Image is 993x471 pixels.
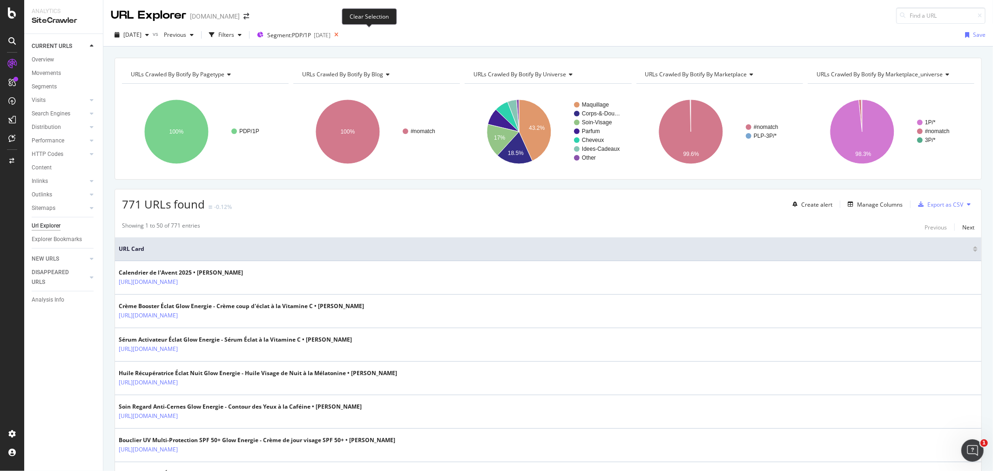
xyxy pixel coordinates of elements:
a: [URL][DOMAIN_NAME] [119,445,178,454]
span: URL Card [119,245,971,253]
button: Filters [205,27,245,42]
a: DISAPPEARED URLS [32,268,87,287]
svg: A chart. [293,91,459,172]
span: vs [153,30,160,38]
div: CURRENT URLS [32,41,72,51]
a: Sitemaps [32,203,87,213]
button: Next [962,222,974,233]
div: Movements [32,68,61,78]
div: Calendrier de l'Avent 2025 • [PERSON_NAME] [119,269,243,277]
a: CURRENT URLS [32,41,87,51]
div: Showing 1 to 50 of 771 entries [122,222,200,233]
text: Cheveux [582,137,604,143]
h4: URLs Crawled By Botify By blog [300,67,452,82]
a: [URL][DOMAIN_NAME] [119,311,178,320]
span: Segment: PDP/1P [267,31,311,39]
button: Previous [160,27,197,42]
text: 18.5% [508,150,524,156]
div: [DATE] [314,31,331,39]
div: Export as CSV [927,201,963,209]
div: Overview [32,55,54,65]
div: Save [973,31,986,39]
div: SiteCrawler [32,15,95,26]
text: PLP-3P/* [754,133,777,139]
div: Analysis Info [32,295,64,305]
button: Previous [925,222,947,233]
a: NEW URLS [32,254,87,264]
a: Movements [32,68,96,78]
div: Bouclier UV Multi-Protection SPF 50+ Glow Energie - Crème de jour visage SPF 50+ • [PERSON_NAME] [119,436,395,444]
iframe: Intercom live chat [961,439,984,462]
text: Other [582,155,596,161]
h4: URLs Crawled By Botify By pagetype [129,67,280,82]
text: #nomatch [754,124,778,130]
div: Inlinks [32,176,48,186]
svg: A chart. [122,91,287,172]
a: Visits [32,95,87,105]
div: Content [32,163,52,173]
div: Sitemaps [32,203,55,213]
a: Url Explorer [32,221,96,231]
a: HTTP Codes [32,149,87,159]
button: Save [961,27,986,42]
text: Soin-Visage [582,119,612,126]
text: #nomatch [925,128,950,135]
div: Outlinks [32,190,52,200]
h4: URLs Crawled By Botify By marketplace_universe [815,67,966,82]
div: Analytics [32,7,95,15]
div: Create alert [801,201,832,209]
div: Previous [925,223,947,231]
div: Visits [32,95,46,105]
text: Maquillage [582,101,609,108]
a: [URL][DOMAIN_NAME] [119,378,178,387]
div: HTTP Codes [32,149,63,159]
a: Analysis Info [32,295,96,305]
button: Export as CSV [914,197,963,212]
svg: A chart. [636,91,802,172]
div: Search Engines [32,109,70,119]
div: Distribution [32,122,61,132]
a: Content [32,163,96,173]
div: URL Explorer [111,7,186,23]
a: Outlinks [32,190,87,200]
span: URLs Crawled By Botify By universe [473,70,566,78]
span: URLs Crawled By Botify By marketplace_universe [817,70,943,78]
span: URLs Crawled By Botify By blog [302,70,383,78]
span: 1 [980,439,988,447]
a: Inlinks [32,176,87,186]
a: Overview [32,55,96,65]
text: 17% [494,135,506,141]
h4: URLs Crawled By Botify By universe [472,67,623,82]
a: [URL][DOMAIN_NAME] [119,277,178,287]
div: Sérum Activateur Éclat Glow Energie - Sérum Éclat à la Vitamine C • [PERSON_NAME] [119,336,352,344]
div: Huile Récupératrice Éclat Nuit Glow Energie - Huile Visage de Nuit à la Mélatonine • [PERSON_NAME] [119,369,397,377]
div: [DOMAIN_NAME] [190,12,240,21]
div: Explorer Bookmarks [32,235,82,244]
button: Create alert [789,197,832,212]
a: [URL][DOMAIN_NAME] [119,344,178,354]
text: Corps-&-Dou… [582,110,620,117]
text: Idees-Cadeaux [582,146,620,152]
text: 99.6% [683,151,699,157]
a: Explorer Bookmarks [32,235,96,244]
h4: URLs Crawled By Botify By marketplace [643,67,795,82]
div: DISAPPEARED URLS [32,268,79,287]
span: URLs Crawled By Botify By marketplace [645,70,747,78]
text: PDP/1P [239,128,259,135]
a: Segments [32,82,96,92]
svg: A chart. [465,91,630,172]
div: Url Explorer [32,221,61,231]
span: Previous [160,31,186,39]
text: 100% [341,128,355,135]
div: arrow-right-arrow-left [243,13,249,20]
div: Crème Booster Éclat Glow Energie - Crème coup d'éclat à la Vitamine C • [PERSON_NAME] [119,302,364,310]
svg: A chart. [808,91,973,172]
a: [URL][DOMAIN_NAME] [119,411,178,421]
text: 43.2% [529,125,545,131]
div: Soin Regard Anti-Cernes Glow Energie - Contour des Yeux à la Caféine • [PERSON_NAME] [119,403,362,411]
